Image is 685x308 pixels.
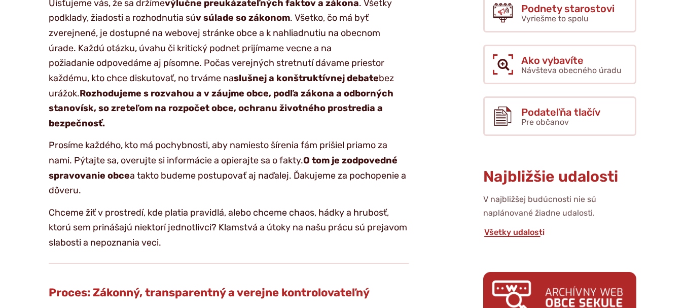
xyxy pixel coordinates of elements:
[483,96,636,136] a: Podateľňa tlačív Pre občanov
[521,107,600,118] span: Podateľňa tlačív
[49,88,393,129] strong: Rozhodujeme s rozvahou a v záujme obce, podľa zákona a odborných stanovísk, so zreteľom na rozpoč...
[234,73,379,84] strong: slušnej a konštruktívnej debate
[521,117,569,127] span: Pre občanov
[483,227,546,237] a: Všetky udalosti
[49,206,409,251] p: Chceme žiť v prostredí, kde platia pravidlá, alebo chceme chaos, hádky a hrubosť, ktorú sem priná...
[49,138,409,198] p: Prosíme každého, kto má pochybnosti, aby namiesto šírenia fám prišiel priamo za nami. Pýtajte sa,...
[521,3,615,14] span: Podnety starostovi
[196,12,290,23] strong: v súlade so zákonom
[483,168,636,185] h3: Najbližšie udalosti
[521,55,622,66] span: Ako vybavíte
[49,155,398,181] strong: O tom je zodpovedné spravovanie obce
[483,193,636,220] p: V najbližšej budúcnosti nie sú naplánované žiadne udalosti.
[521,14,589,23] span: Vyriešme to spolu
[483,45,636,84] a: Ako vybavíte Návšteva obecného úradu
[49,286,370,299] strong: Proces: Zákonný, transparentný a verejne kontrolovateľný
[521,65,622,75] span: Návšteva obecného úradu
